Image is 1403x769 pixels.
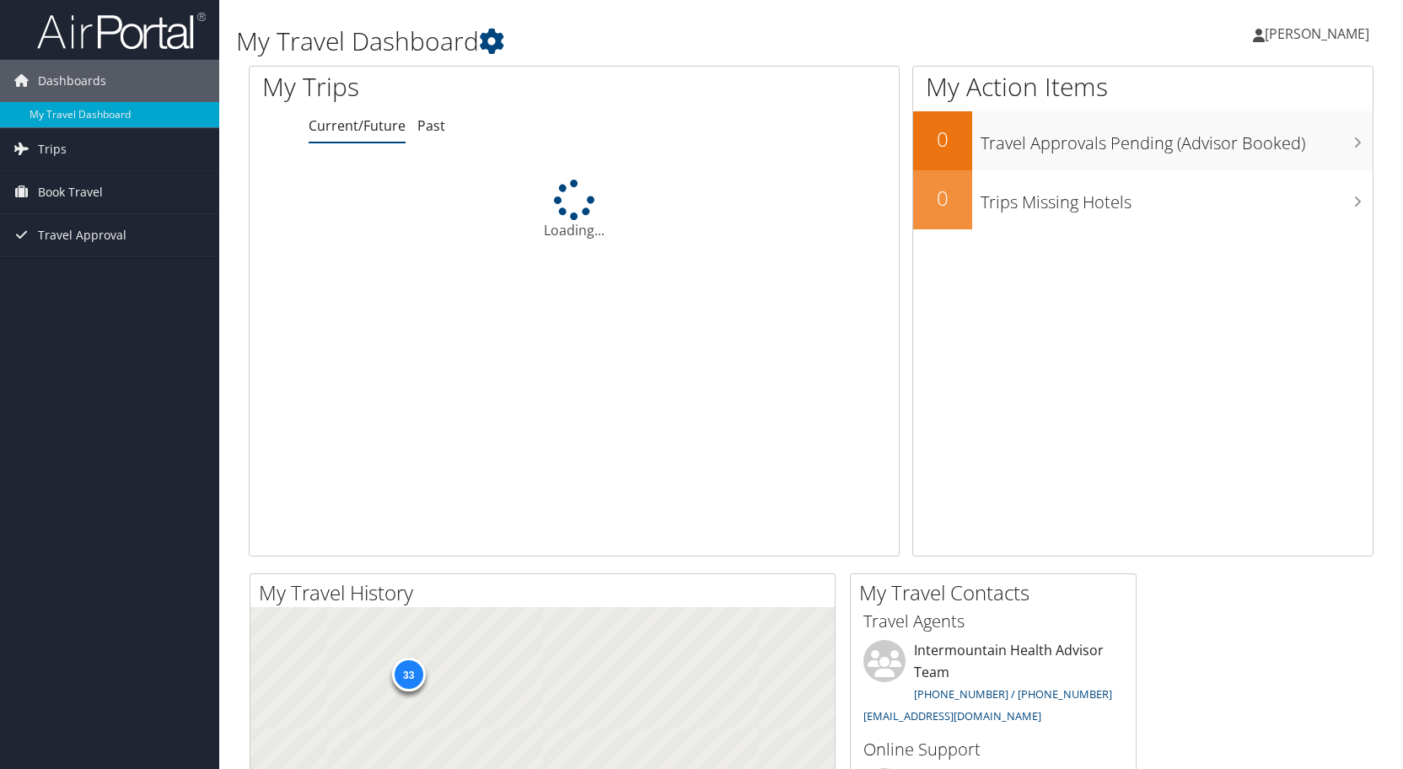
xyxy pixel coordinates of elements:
span: Book Travel [38,171,103,213]
li: Intermountain Health Advisor Team [855,640,1132,730]
h1: My Trips [262,69,615,105]
span: Travel Approval [38,214,126,256]
h2: My Travel Contacts [859,578,1136,607]
h2: My Travel History [259,578,835,607]
h1: My Travel Dashboard [236,24,1003,59]
a: 0Travel Approvals Pending (Advisor Booked) [913,111,1373,170]
h1: My Action Items [913,69,1373,105]
h2: 0 [913,125,972,153]
a: [PHONE_NUMBER] / [PHONE_NUMBER] [914,686,1112,702]
h3: Travel Agents [863,610,1123,633]
h3: Trips Missing Hotels [981,182,1373,214]
h2: 0 [913,184,972,212]
img: airportal-logo.png [37,11,206,51]
a: Past [417,116,445,135]
div: Loading... [250,180,899,240]
span: [PERSON_NAME] [1265,24,1369,43]
a: 0Trips Missing Hotels [913,170,1373,229]
h3: Travel Approvals Pending (Advisor Booked) [981,123,1373,155]
a: Current/Future [309,116,406,135]
span: Trips [38,128,67,170]
a: [PERSON_NAME] [1253,8,1386,59]
h3: Online Support [863,738,1123,761]
a: [EMAIL_ADDRESS][DOMAIN_NAME] [863,708,1041,723]
div: 33 [391,658,425,691]
span: Dashboards [38,60,106,102]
